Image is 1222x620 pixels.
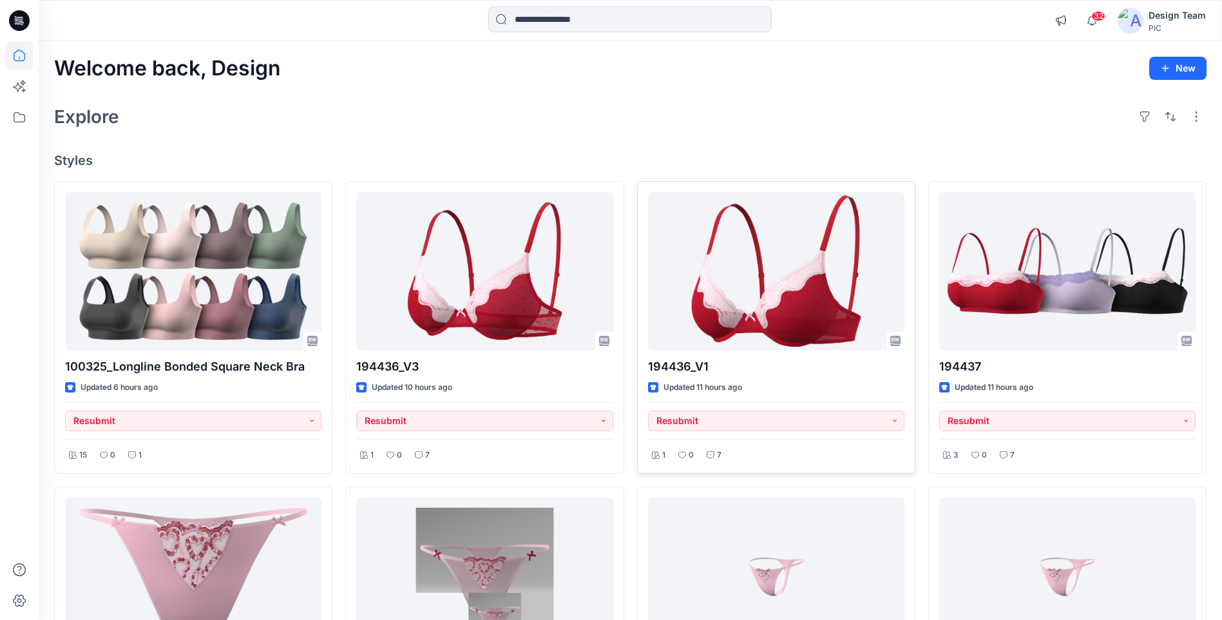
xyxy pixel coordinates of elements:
img: avatar [1118,8,1143,34]
a: 194436_V3 [356,192,613,350]
span: 32 [1091,11,1105,21]
p: Updated 11 hours ago [664,381,742,394]
p: 194436_V3 [356,358,613,376]
p: Updated 10 hours ago [372,381,452,394]
p: 0 [397,449,402,462]
a: 100325_Longline Bonded Square Neck Bra [65,192,321,350]
div: Design Team [1149,8,1206,23]
p: 194437 [939,358,1196,376]
p: 0 [110,449,115,462]
p: 1 [138,449,142,462]
p: 15 [79,449,87,462]
p: 1 [370,449,374,462]
p: 1 [662,449,665,462]
p: 7 [717,449,721,462]
a: 194436_V1 [648,192,904,350]
p: 7 [425,449,430,462]
p: 3 [953,449,959,462]
p: Updated 6 hours ago [81,381,158,394]
a: 194437 [939,192,1196,350]
p: 0 [689,449,694,462]
p: 194436_V1 [648,358,904,376]
p: 100325_Longline Bonded Square Neck Bra [65,358,321,376]
div: PIC [1149,23,1206,33]
p: Updated 11 hours ago [955,381,1033,394]
h2: Explore [54,106,119,127]
h4: Styles [54,153,1207,168]
p: 0 [982,449,987,462]
p: 7 [1010,449,1015,462]
h2: Welcome back, Design [54,57,281,81]
button: New [1149,57,1207,80]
